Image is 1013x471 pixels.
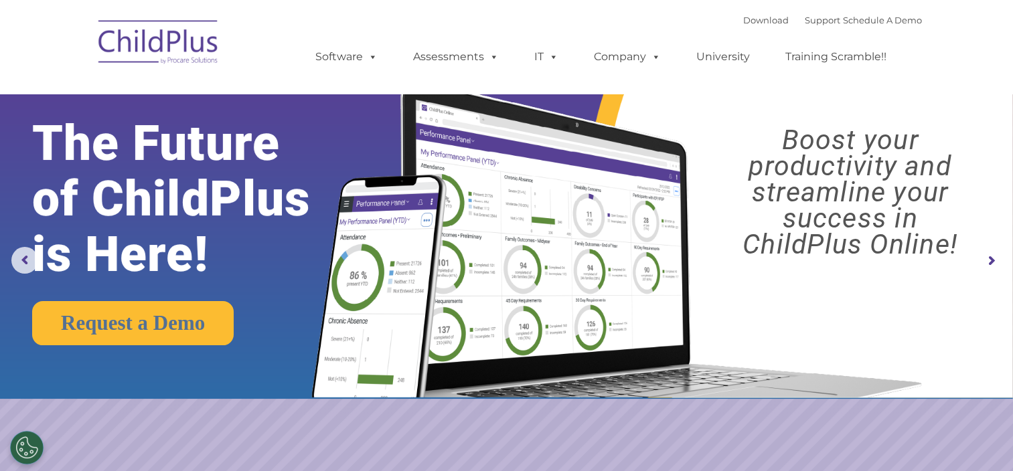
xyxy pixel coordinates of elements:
a: University [683,43,763,70]
a: IT [521,43,572,70]
span: Phone number [186,143,243,153]
a: Training Scramble!! [772,43,900,70]
font: | [743,15,922,25]
rs-layer: Boost your productivity and streamline your success in ChildPlus Online! [700,127,1000,258]
a: Schedule A Demo [843,15,922,25]
a: Support [805,15,840,25]
span: Last name [186,88,227,98]
rs-layer: The Future of ChildPlus is Here! [32,116,356,282]
a: Request a Demo [32,301,234,345]
a: Software [302,43,391,70]
a: Company [580,43,674,70]
button: Cookies Settings [10,431,44,464]
a: Assessments [400,43,512,70]
a: Download [743,15,789,25]
img: ChildPlus by Procare Solutions [92,11,226,78]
